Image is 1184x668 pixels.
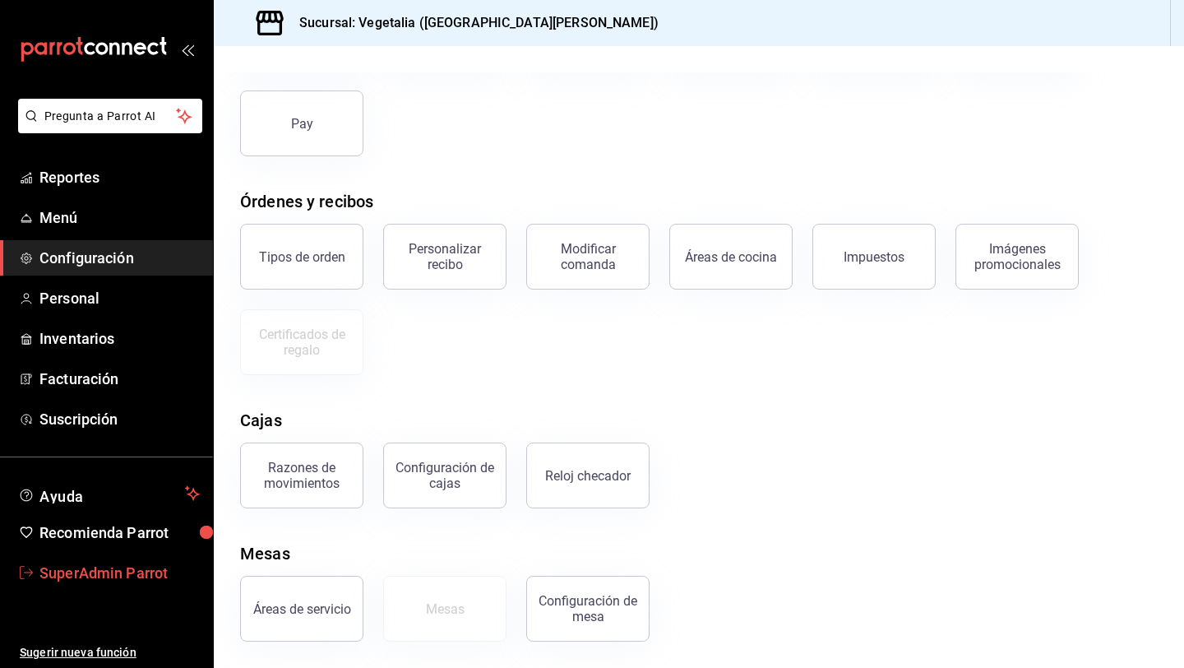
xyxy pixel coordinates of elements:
button: Certificados de regalo [240,309,363,375]
div: Imágenes promocionales [966,241,1068,272]
button: Impuestos [812,224,936,290]
div: Pay [291,116,313,132]
button: Imágenes promocionales [955,224,1079,290]
div: Tipos de orden [259,249,345,265]
div: Mesas [426,601,465,617]
span: Pregunta a Parrot AI [44,108,177,125]
div: Impuestos [844,249,904,265]
div: Órdenes y recibos [240,189,373,214]
span: Personal [39,287,200,309]
button: Áreas de servicio [240,576,363,642]
button: Pregunta a Parrot AI [18,99,202,133]
span: Configuración [39,247,200,269]
h3: Sucursal: Vegetalia ([GEOGRAPHIC_DATA][PERSON_NAME]) [286,13,659,33]
span: Suscripción [39,408,200,430]
button: Configuración de mesa [526,576,650,642]
button: Áreas de cocina [669,224,793,290]
span: Recomienda Parrot [39,522,200,544]
button: Mesas [383,576,506,642]
button: open_drawer_menu [181,43,194,56]
button: Tipos de orden [240,224,363,290]
span: Reportes [39,166,200,188]
button: Razones de movimientos [240,443,363,508]
div: Razones de movimientos [251,460,353,491]
div: Certificados de regalo [251,327,353,358]
div: Personalizar recibo [394,241,496,272]
div: Mesas [240,541,290,566]
button: Configuración de cajas [383,443,506,508]
button: Reloj checador [526,443,650,508]
div: Modificar comanda [537,241,639,272]
div: Configuración de mesa [537,593,639,624]
div: Áreas de cocina [685,249,777,265]
button: Modificar comanda [526,224,650,290]
span: Facturación [39,368,200,390]
div: Reloj checador [545,468,631,484]
div: Áreas de servicio [253,601,351,617]
span: Ayuda [39,484,178,503]
span: Inventarios [39,327,200,350]
a: Pregunta a Parrot AI [12,119,202,137]
div: Configuración de cajas [394,460,496,491]
button: Personalizar recibo [383,224,506,290]
button: Pay [240,90,363,156]
span: SuperAdmin Parrot [39,562,200,584]
span: Menú [39,206,200,229]
span: Sugerir nueva función [20,644,200,661]
div: Cajas [240,408,282,433]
